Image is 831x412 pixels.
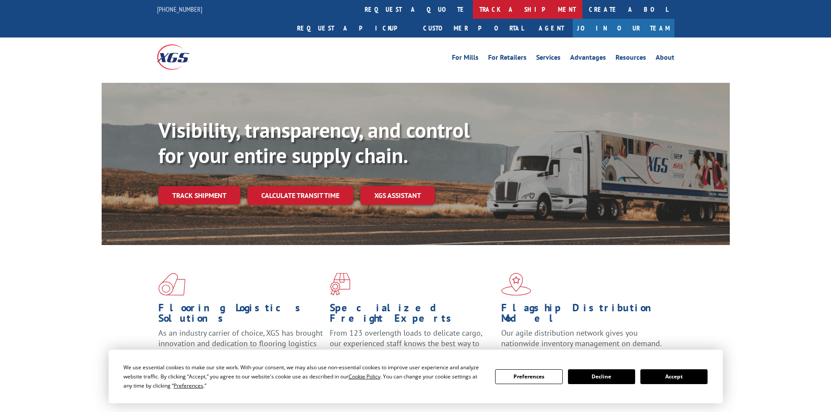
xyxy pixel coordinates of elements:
a: Track shipment [158,186,240,204]
a: XGS ASSISTANT [360,186,435,205]
img: xgs-icon-total-supply-chain-intelligence-red [158,273,185,296]
div: Cookie Consent Prompt [109,350,723,403]
button: Preferences [495,369,562,384]
a: [PHONE_NUMBER] [157,5,202,14]
a: Advantages [570,54,606,64]
img: xgs-icon-flagship-distribution-model-red [501,273,531,296]
a: Resources [616,54,646,64]
div: We use essential cookies to make our site work. With your consent, we may also use non-essential ... [123,363,485,390]
a: Customer Portal [417,19,530,37]
a: About [656,54,674,64]
h1: Flagship Distribution Model [501,303,666,328]
button: Accept [640,369,708,384]
button: Decline [568,369,635,384]
a: For Mills [452,54,479,64]
span: As an industry carrier of choice, XGS has brought innovation and dedication to flooring logistics... [158,328,323,359]
h1: Flooring Logistics Solutions [158,303,323,328]
a: Join Our Team [573,19,674,37]
a: Calculate transit time [247,186,353,205]
img: xgs-icon-focused-on-flooring-red [330,273,350,296]
h1: Specialized Freight Experts [330,303,495,328]
a: Agent [530,19,573,37]
p: From 123 overlength loads to delicate cargo, our experienced staff knows the best way to move you... [330,328,495,367]
span: Cookie Policy [349,373,380,380]
span: Preferences [174,382,203,389]
a: For Retailers [488,54,527,64]
b: Visibility, transparency, and control for your entire supply chain. [158,116,470,169]
a: Services [536,54,561,64]
span: Our agile distribution network gives you nationwide inventory management on demand. [501,328,662,348]
a: Request a pickup [291,19,417,37]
